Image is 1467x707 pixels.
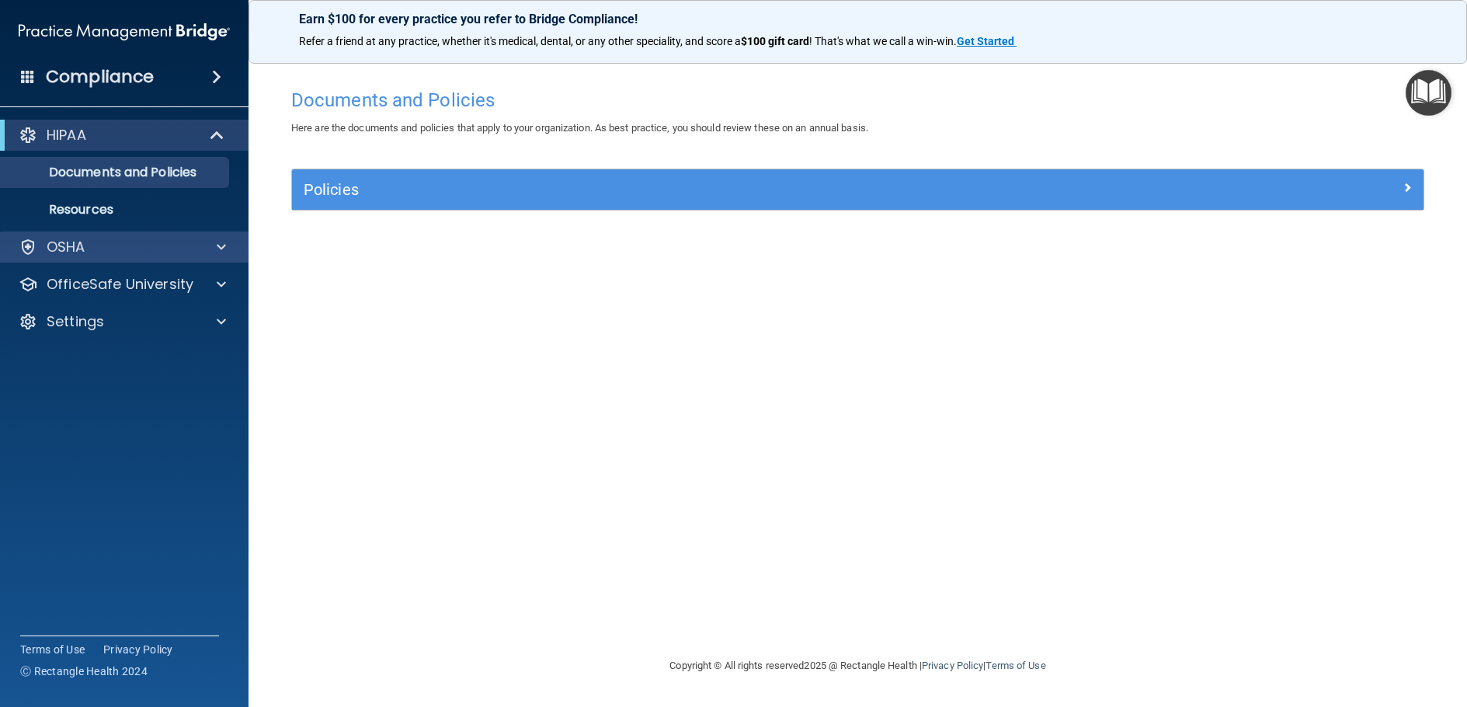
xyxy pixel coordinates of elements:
[19,275,226,294] a: OfficeSafe University
[46,66,154,88] h4: Compliance
[291,90,1424,110] h4: Documents and Policies
[986,660,1045,671] a: Terms of Use
[19,312,226,331] a: Settings
[304,177,1412,202] a: Policies
[10,202,222,218] p: Resources
[922,660,983,671] a: Privacy Policy
[103,642,173,657] a: Privacy Policy
[299,12,1417,26] p: Earn $100 for every practice you refer to Bridge Compliance!
[19,238,226,256] a: OSHA
[47,275,193,294] p: OfficeSafe University
[47,312,104,331] p: Settings
[20,642,85,657] a: Terms of Use
[19,16,230,47] img: PMB logo
[10,165,222,180] p: Documents and Policies
[741,35,809,47] strong: $100 gift card
[299,35,741,47] span: Refer a friend at any practice, whether it's medical, dental, or any other speciality, and score a
[809,35,957,47] span: ! That's what we call a win-win.
[291,122,868,134] span: Here are the documents and policies that apply to your organization. As best practice, you should...
[1406,70,1451,116] button: Open Resource Center
[304,181,1129,198] h5: Policies
[957,35,1014,47] strong: Get Started
[19,126,225,145] a: HIPAA
[47,238,85,256] p: OSHA
[47,126,86,145] p: HIPAA
[20,663,148,679] span: Ⓒ Rectangle Health 2024
[957,35,1017,47] a: Get Started
[575,641,1142,691] div: Copyright © All rights reserved 2025 @ Rectangle Health | |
